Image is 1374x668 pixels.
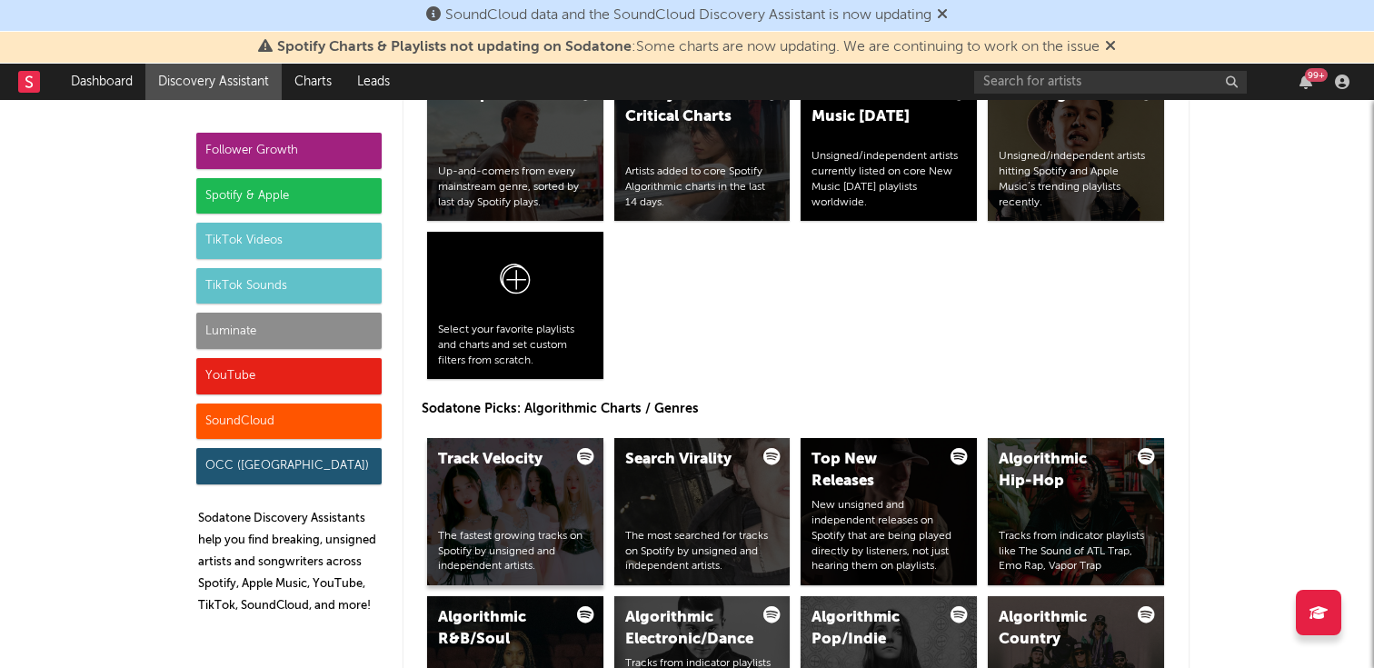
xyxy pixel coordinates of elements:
div: Unsigned/independent artists hitting Spotify and Apple Music’s trending playlists recently. [999,149,1153,210]
div: Global New Music [DATE] [811,85,935,128]
input: Search for artists [974,71,1247,94]
a: Track VelocityThe fastest growing tracks on Spotify by unsigned and independent artists. [427,438,603,585]
a: All Top FindsUp-and-comers from every mainstream genre, sorted by last day Spotify plays. [427,74,603,221]
div: Algorithmic Pop/Indie [811,607,935,651]
a: Dashboard [58,64,145,100]
div: Select your favorite playlists and charts and set custom filters from scratch. [438,323,592,368]
div: SoundCloud [196,404,382,440]
a: Select your favorite playlists and charts and set custom filters from scratch. [427,232,603,379]
div: Spotify & Apple [196,178,382,214]
p: Sodatone Discovery Assistants help you find breaking, unsigned artists and songwriters across Spo... [198,508,382,617]
a: Leads [344,64,403,100]
div: Follower Growth [196,133,382,169]
div: The most searched for tracks on Spotify by unsigned and independent artists. [625,529,780,574]
a: Discovery Assistant [145,64,282,100]
div: Artists added to core Spotify Algorithmic charts in the last 14 days. [625,165,780,210]
button: 99+ [1299,75,1312,89]
span: Dismiss [1105,40,1116,55]
div: Luminate [196,313,382,349]
div: Track Velocity [438,449,562,471]
div: Unsigned/independent artists currently listed on core New Music [DATE] playlists worldwide. [811,149,966,210]
div: OCC ([GEOGRAPHIC_DATA]) [196,448,382,484]
a: Algorithmic Hip-HopTracks from indicator playlists like The Sound of ATL Trap, Emo Rap, Vapor Trap [988,438,1164,585]
span: SoundCloud data and the SoundCloud Discovery Assistant is now updating [445,8,931,23]
div: Algorithmic R&B/Soul [438,607,562,651]
a: Search ViralityThe most searched for tracks on Spotify by unsigned and independent artists. [614,438,791,585]
div: Search Virality [625,449,749,471]
div: New unsigned and independent releases on Spotify that are being played directly by listeners, not... [811,498,966,574]
a: Global New Music [DATE]Unsigned/independent artists currently listed on core New Music [DATE] pla... [801,74,977,221]
div: TikTok Videos [196,223,382,259]
div: Algorithmic Country [999,607,1122,651]
div: Top New Releases [811,449,935,493]
div: YouTube [196,358,382,394]
span: Dismiss [937,8,948,23]
a: 14 Days of Critical ChartsArtists added to core Spotify Algorithmic charts in the last 14 days. [614,74,791,221]
div: 99 + [1305,68,1328,82]
a: Top New ReleasesNew unsigned and independent releases on Spotify that are being played directly b... [801,438,977,585]
div: Algorithmic Electronic/Dance [625,607,749,651]
div: TikTok Sounds [196,268,382,304]
span: : Some charts are now updating. We are continuing to work on the issue [277,40,1100,55]
div: Tracks from indicator playlists like The Sound of ATL Trap, Emo Rap, Vapor Trap [999,529,1153,574]
div: The fastest growing tracks on Spotify by unsigned and independent artists. [438,529,592,574]
span: Spotify Charts & Playlists not updating on Sodatone [277,40,632,55]
div: 14 Days of Critical Charts [625,85,749,128]
p: Sodatone Picks: Algorithmic Charts / Genres [422,398,1170,420]
a: Trending NowUnsigned/independent artists hitting Spotify and Apple Music’s trending playlists rec... [988,74,1164,221]
div: Algorithmic Hip-Hop [999,449,1122,493]
div: Up-and-comers from every mainstream genre, sorted by last day Spotify plays. [438,165,592,210]
a: Charts [282,64,344,100]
